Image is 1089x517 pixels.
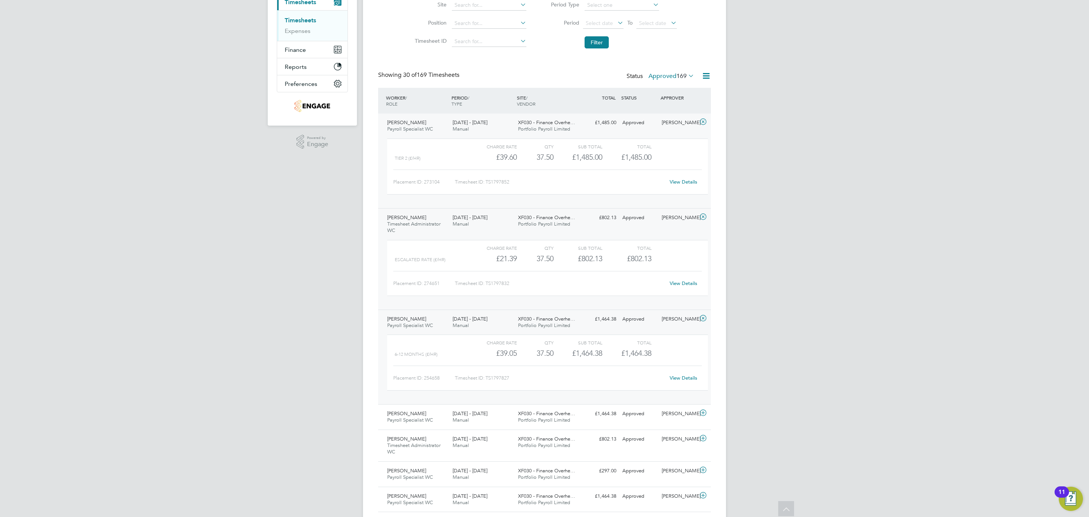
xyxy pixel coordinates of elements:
div: 11 [1058,492,1065,502]
span: [PERSON_NAME] [387,436,426,442]
span: Preferences [285,80,317,87]
div: Approved [619,433,659,445]
span: [PERSON_NAME] [387,410,426,417]
div: 37.50 [517,347,554,360]
a: Go to home page [277,100,348,112]
a: Timesheets [285,17,316,24]
span: Powered by [307,135,328,141]
div: Placement ID: 274651 [393,277,455,290]
span: XF030 - Finance Overhe… [518,119,575,126]
div: [PERSON_NAME] [659,408,698,420]
div: £1,464.38 [580,313,619,325]
span: [PERSON_NAME] [387,316,426,322]
span: Select date [586,20,613,26]
div: Charge rate [468,338,517,347]
img: portfoliopayroll-logo-retina.png [295,100,330,112]
div: 37.50 [517,252,554,265]
button: Open Resource Center, 11 new notifications [1059,487,1083,511]
div: £1,485.00 [580,117,619,129]
button: Filter [585,36,609,48]
span: [DATE] - [DATE] [453,119,487,126]
span: 169 [676,72,687,80]
span: Finance [285,46,306,53]
span: Portfolio Payroll Limited [518,442,570,448]
span: [PERSON_NAME] [387,119,426,126]
span: Portfolio Payroll Limited [518,417,570,423]
div: [PERSON_NAME] [659,433,698,445]
span: / [468,95,469,101]
div: Approved [619,465,659,477]
button: Reports [277,58,347,75]
span: 30 of [403,71,417,79]
button: Finance [277,41,347,58]
div: Charge rate [468,243,517,252]
span: £802.13 [627,254,652,263]
label: Timesheet ID [413,37,447,44]
div: Status [627,71,696,82]
div: Timesheet ID: TS1797827 [455,372,665,384]
div: £1,464.38 [580,490,619,503]
div: Sub Total [554,142,602,151]
span: TYPE [451,101,462,107]
span: VENDOR [517,101,535,107]
div: £1,485.00 [554,151,602,164]
span: Engage [307,141,328,148]
span: Portfolio Payroll Limited [518,474,570,480]
span: £1,464.38 [621,349,652,358]
div: Approved [619,490,659,503]
div: [PERSON_NAME] [659,465,698,477]
span: XF030 - Finance Overhe… [518,436,575,442]
span: Reports [285,63,307,70]
span: / [526,95,527,101]
div: £1,464.38 [554,347,602,360]
div: 37.50 [517,151,554,164]
div: WORKER [384,91,450,111]
div: PERIOD [450,91,515,111]
div: Charge rate [468,142,517,151]
span: Timesheet Administrator WC [387,221,441,234]
div: Timesheets [277,10,347,41]
div: £39.60 [468,151,517,164]
div: [PERSON_NAME] [659,212,698,224]
label: Period Type [545,1,579,8]
span: [DATE] - [DATE] [453,410,487,417]
div: Approved [619,212,659,224]
span: Portfolio Payroll Limited [518,499,570,506]
label: Site [413,1,447,8]
span: [DATE] - [DATE] [453,493,487,499]
div: £802.13 [554,252,602,265]
span: XF030 - Finance Overhe… [518,410,575,417]
span: XF030 - Finance Overhe… [518,493,575,499]
span: Manual [453,417,469,423]
div: £21.39 [468,252,517,265]
div: Approved [619,313,659,325]
span: Portfolio Payroll Limited [518,221,570,227]
span: 6-12 Months (£/HR) [395,352,437,357]
div: Approved [619,117,659,129]
div: QTY [517,142,554,151]
span: [DATE] - [DATE] [453,316,487,322]
div: [PERSON_NAME] [659,490,698,503]
div: £39.05 [468,347,517,360]
span: Payroll Specialist WC [387,322,433,329]
span: Select date [639,20,666,26]
div: Showing [378,71,461,79]
div: Placement ID: 273104 [393,176,455,188]
a: Powered byEngage [296,135,329,149]
span: XF030 - Finance Overhe… [518,214,575,221]
a: View Details [670,280,697,287]
div: Approved [619,408,659,420]
div: £802.13 [580,212,619,224]
div: APPROVER [659,91,698,104]
div: £297.00 [580,465,619,477]
span: Manual [453,322,469,329]
span: Escalated Rate (£/HR) [395,257,445,262]
div: QTY [517,338,554,347]
input: Search for... [452,36,526,47]
label: Position [413,19,447,26]
span: Payroll Specialist WC [387,474,433,480]
span: [PERSON_NAME] [387,493,426,499]
div: Total [602,338,651,347]
div: QTY [517,243,554,252]
label: Period [545,19,579,26]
